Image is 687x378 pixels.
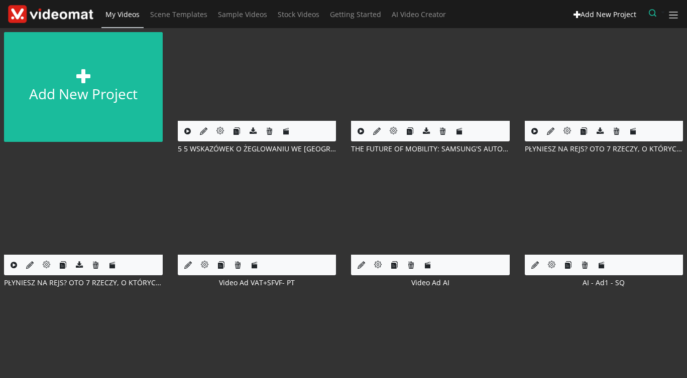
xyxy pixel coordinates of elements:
img: Theme-Logo [8,5,93,24]
img: index.php [178,166,336,255]
span: Getting Started [330,10,381,19]
img: index.php [351,166,510,255]
div: 5 5 WSKAZÓWEK O ŻEGLOWANIU WE [GEOGRAPHIC_DATA] [178,143,336,154]
div: AI - Ad1 - SQ [525,277,683,288]
img: index.php [525,32,683,121]
span: AI Video Creator [392,10,446,19]
span: My Videos [105,10,140,19]
div: Video Ad VAT+SFVF- PT [178,277,336,288]
span: Scene Templates [150,10,207,19]
img: index.php [525,166,683,255]
div: PŁYNIESZ NA REJS? OTO 7 RZECZY, O KTÓRYCH WARTO PAMIĘTAĆ! [525,143,683,154]
span: Sample Videos [218,10,267,19]
img: index.php [351,32,510,121]
div: THE FUTURE OF MOBILITY: SAMSUNG'S AUTOMOTIVE REVOLUTION [351,143,510,154]
img: index.php [178,32,336,121]
div: PŁYNIESZ NA REJS? OTO 7 RZECZY, O KTÓRYCH WARTO PAMIĘTAĆ! (Copy 1) [4,277,163,288]
a: Add New Project [569,6,641,23]
div: Video Ad AI [351,277,510,288]
span: Stock Videos [278,10,319,19]
img: index.php [4,166,163,255]
a: Add new project [4,32,163,142]
span: Add New Project [581,10,636,19]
